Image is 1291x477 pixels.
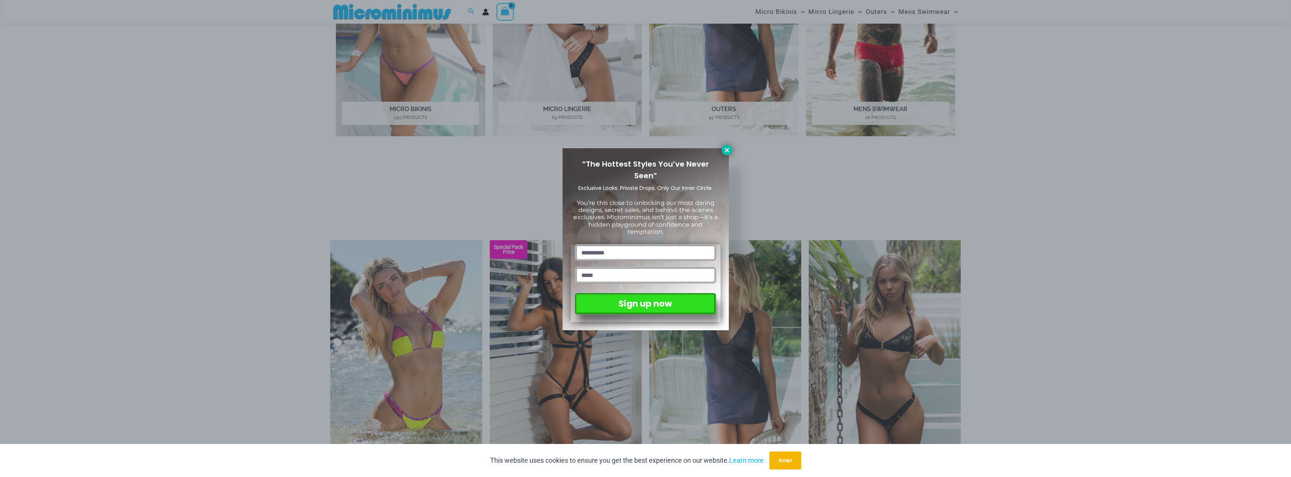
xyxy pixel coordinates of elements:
[582,159,709,181] span: “The Hottest Styles You’ve Never Seen”
[769,451,801,469] button: Accept
[490,455,764,466] p: This website uses cookies to ensure you get the best experience on our website.
[578,184,713,192] span: Exclusive Looks. Private Drops. Only Our Inner Circle.
[729,456,764,464] a: Learn more
[575,293,716,314] button: Sign up now
[573,199,718,235] span: You’re this close to unlocking our most daring designs, secret sales, and behind-the-scenes exclu...
[722,145,732,155] button: Close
